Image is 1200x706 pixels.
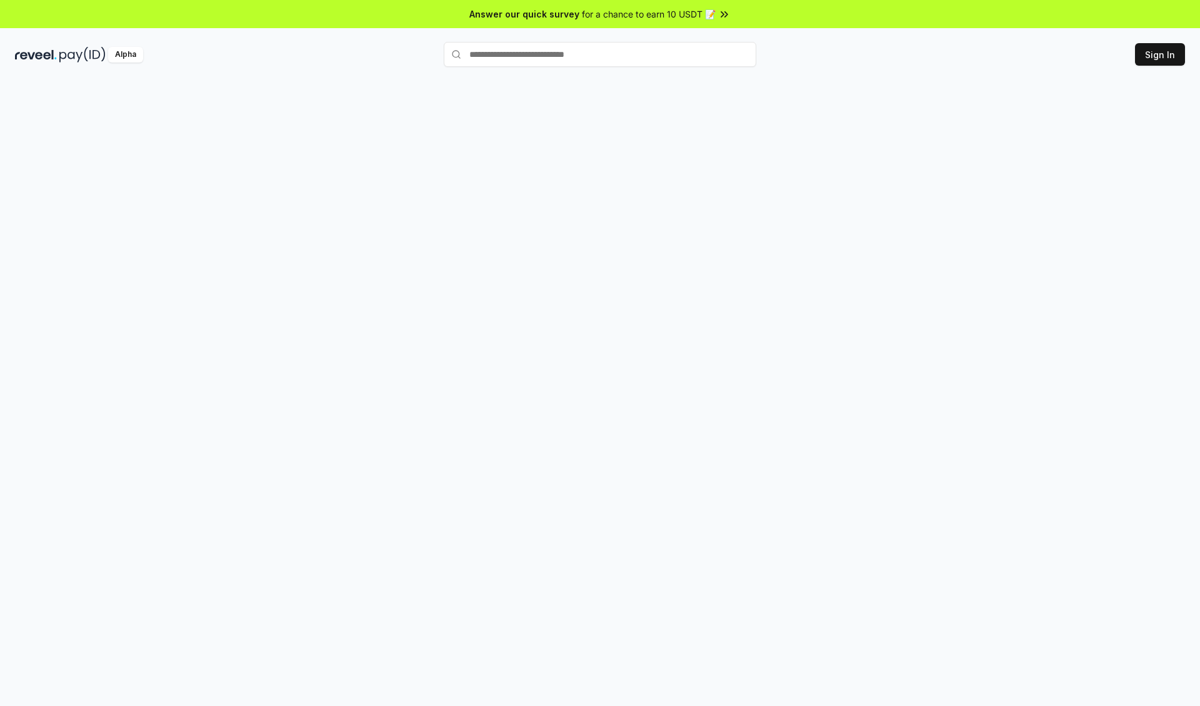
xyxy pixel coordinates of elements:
img: pay_id [59,47,106,63]
div: Alpha [108,47,143,63]
span: Answer our quick survey [469,8,579,21]
button: Sign In [1135,43,1185,66]
span: for a chance to earn 10 USDT 📝 [582,8,716,21]
img: reveel_dark [15,47,57,63]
